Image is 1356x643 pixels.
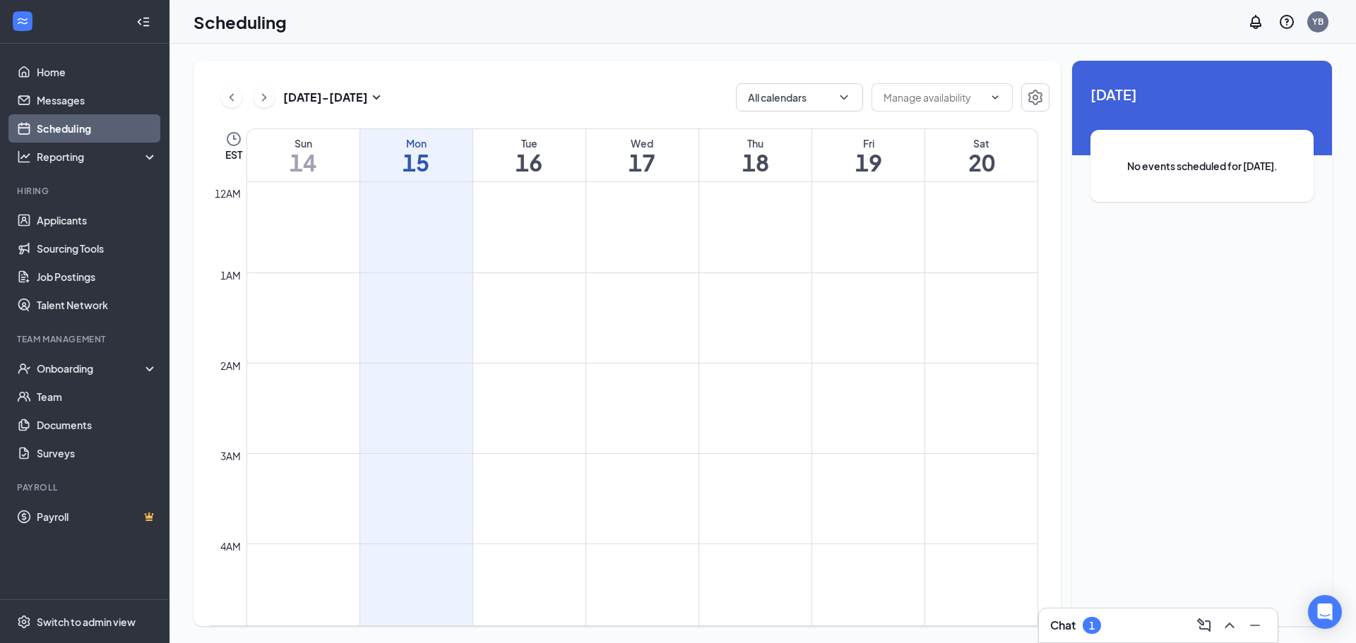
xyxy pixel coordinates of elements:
[37,150,158,164] div: Reporting
[473,150,585,174] h1: 16
[586,150,698,174] h1: 17
[1090,83,1314,105] span: [DATE]
[37,58,157,86] a: Home
[17,185,155,197] div: Hiring
[699,150,811,174] h1: 18
[247,150,359,174] h1: 14
[16,14,30,28] svg: WorkstreamLogo
[37,114,157,143] a: Scheduling
[586,129,698,181] a: September 17, 2025
[218,539,244,554] div: 4am
[17,361,31,375] svg: UserCheck
[812,129,924,181] a: September 19, 2025
[368,89,385,106] svg: SmallChevronDown
[989,92,1001,103] svg: ChevronDown
[225,148,242,162] span: EST
[254,87,275,108] button: ChevronRight
[1247,617,1263,634] svg: Minimize
[1089,620,1095,632] div: 1
[1308,595,1342,629] div: Open Intercom Messenger
[1119,158,1285,174] span: No events scheduled for [DATE].
[225,131,242,148] svg: Clock
[37,615,136,629] div: Switch to admin view
[699,136,811,150] div: Thu
[360,136,472,150] div: Mon
[1050,618,1076,633] h3: Chat
[218,358,244,373] div: 2am
[37,383,157,411] a: Team
[225,89,239,106] svg: ChevronLeft
[221,87,242,108] button: ChevronLeft
[1244,614,1266,637] button: Minimize
[37,86,157,114] a: Messages
[699,129,811,181] a: September 18, 2025
[1218,614,1241,637] button: ChevronUp
[218,268,244,283] div: 1am
[17,333,155,345] div: Team Management
[1193,614,1215,637] button: ComposeMessage
[218,448,244,464] div: 3am
[37,361,145,375] div: Onboarding
[1312,16,1324,28] div: YB
[37,263,157,291] a: Job Postings
[37,411,157,439] a: Documents
[1027,89,1044,106] svg: Settings
[37,234,157,263] a: Sourcing Tools
[812,136,924,150] div: Fri
[247,129,359,181] a: September 14, 2025
[247,136,359,150] div: Sun
[837,90,851,104] svg: ChevronDown
[473,129,585,181] a: September 16, 2025
[136,15,150,29] svg: Collapse
[283,90,368,105] h3: [DATE] - [DATE]
[37,503,157,531] a: PayrollCrown
[360,150,472,174] h1: 15
[37,291,157,319] a: Talent Network
[925,129,1037,181] a: September 20, 2025
[1196,617,1213,634] svg: ComposeMessage
[257,89,271,106] svg: ChevronRight
[1021,83,1049,112] button: Settings
[212,186,244,201] div: 12am
[37,206,157,234] a: Applicants
[736,83,863,112] button: All calendarsChevronDown
[17,481,155,493] div: Payroll
[473,136,585,150] div: Tue
[17,615,31,629] svg: Settings
[925,136,1037,150] div: Sat
[812,150,924,174] h1: 19
[17,150,31,164] svg: Analysis
[925,150,1037,174] h1: 20
[194,10,287,34] h1: Scheduling
[37,439,157,467] a: Surveys
[1221,617,1238,634] svg: ChevronUp
[884,90,984,105] input: Manage availability
[1247,13,1264,30] svg: Notifications
[360,129,472,181] a: September 15, 2025
[1278,13,1295,30] svg: QuestionInfo
[586,136,698,150] div: Wed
